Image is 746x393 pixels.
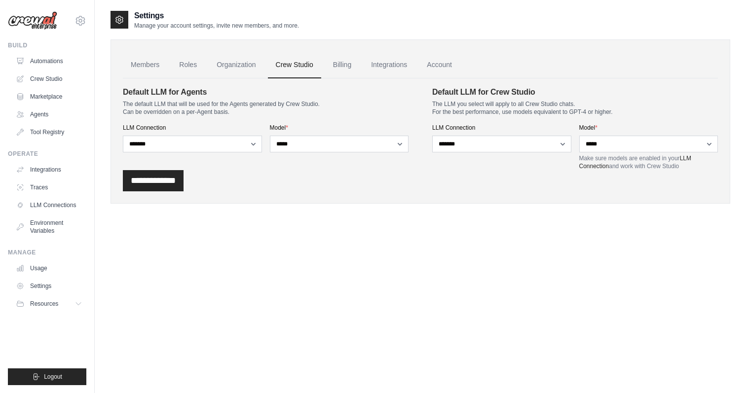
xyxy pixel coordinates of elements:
[419,52,460,78] a: Account
[12,179,86,195] a: Traces
[12,260,86,276] a: Usage
[363,52,415,78] a: Integrations
[12,278,86,294] a: Settings
[8,150,86,158] div: Operate
[209,52,263,78] a: Organization
[12,107,86,122] a: Agents
[12,215,86,239] a: Environment Variables
[432,86,718,98] h4: Default LLM for Crew Studio
[579,124,718,132] label: Model
[12,71,86,87] a: Crew Studio
[432,124,571,132] label: LLM Connection
[8,368,86,385] button: Logout
[123,86,409,98] h4: Default LLM for Agents
[44,373,62,381] span: Logout
[8,41,86,49] div: Build
[268,52,321,78] a: Crew Studio
[12,197,86,213] a: LLM Connections
[12,162,86,178] a: Integrations
[12,89,86,105] a: Marketplace
[325,52,359,78] a: Billing
[134,10,299,22] h2: Settings
[123,100,409,116] p: The default LLM that will be used for the Agents generated by Crew Studio. Can be overridden on a...
[579,155,691,170] a: LLM Connection
[12,296,86,312] button: Resources
[134,22,299,30] p: Manage your account settings, invite new members, and more.
[171,52,205,78] a: Roles
[30,300,58,308] span: Resources
[123,124,262,132] label: LLM Connection
[432,100,718,116] p: The LLM you select will apply to all Crew Studio chats. For the best performance, use models equi...
[12,124,86,140] a: Tool Registry
[123,52,167,78] a: Members
[270,124,409,132] label: Model
[8,11,57,30] img: Logo
[12,53,86,69] a: Automations
[8,249,86,256] div: Manage
[579,154,718,170] p: Make sure models are enabled in your and work with Crew Studio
